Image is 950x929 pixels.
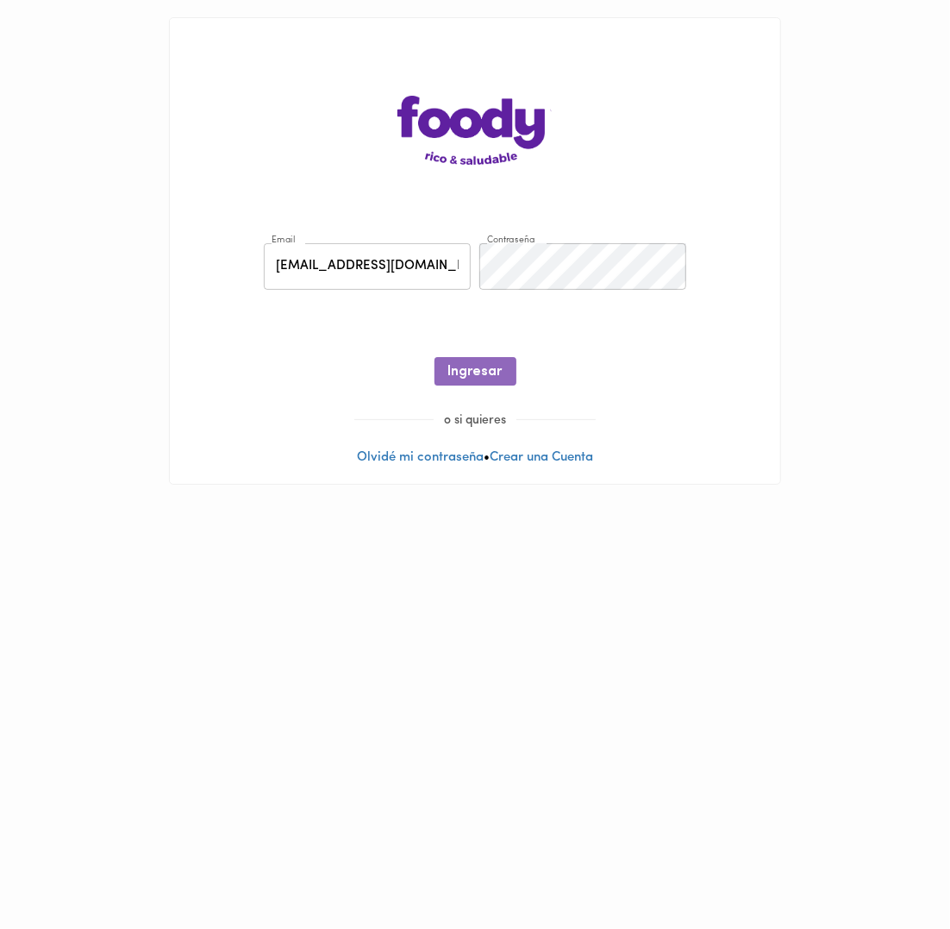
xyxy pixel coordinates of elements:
[170,18,780,484] div: •
[490,451,593,464] a: Crear una Cuenta
[850,829,933,912] iframe: Messagebird Livechat Widget
[397,96,553,165] img: logo-main-page.png
[357,451,484,464] a: Olvidé mi contraseña
[434,357,516,386] button: Ingresar
[434,414,516,427] span: o si quieres
[448,364,503,380] span: Ingresar
[264,243,471,291] input: pepitoperez@gmail.com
